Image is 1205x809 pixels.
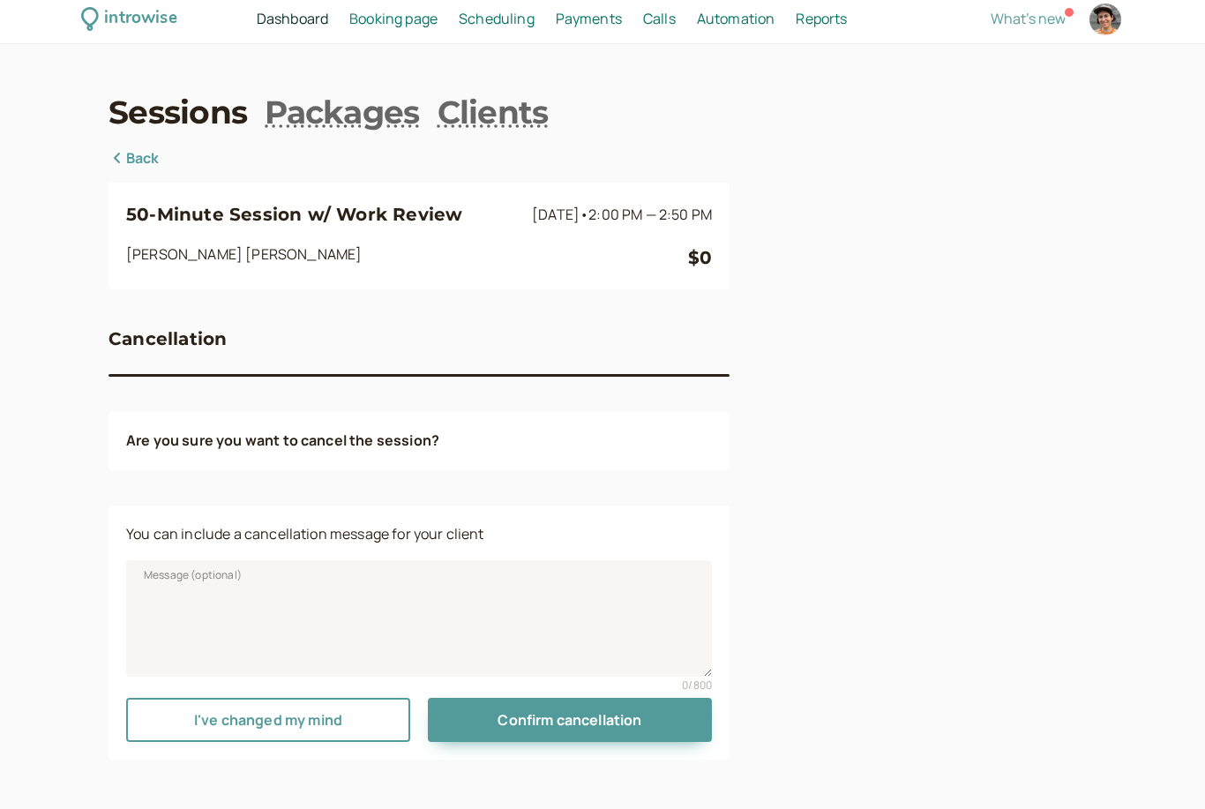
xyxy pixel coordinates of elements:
[498,710,641,730] span: Confirm cancellation
[580,205,588,224] span: •
[1087,1,1124,38] a: Account
[257,8,328,31] a: Dashboard
[104,5,176,33] div: introwise
[126,431,439,450] b: Are you sure you want to cancel the session?
[438,90,549,134] a: Clients
[688,243,712,272] div: $0
[643,8,676,31] a: Calls
[109,325,227,353] h3: Cancellation
[349,9,438,28] span: Booking page
[1117,724,1205,809] iframe: Chat Widget
[532,205,712,224] span: [DATE]
[257,9,328,28] span: Dashboard
[796,8,847,31] a: Reports
[126,698,410,742] a: I've changed my mind
[796,9,847,28] span: Reports
[126,560,712,677] textarea: Message (optional)
[991,11,1066,26] button: What's new
[459,9,535,28] span: Scheduling
[556,9,622,28] span: Payments
[588,205,712,224] span: 2:00 PM — 2:50 PM
[126,523,712,546] p: You can include a cancellation message for your client
[265,90,419,134] a: Packages
[643,9,676,28] span: Calls
[428,698,712,742] button: Confirm cancellation
[991,9,1066,28] span: What's new
[459,8,535,31] a: Scheduling
[697,8,775,31] a: Automation
[556,8,622,31] a: Payments
[109,147,160,170] a: Back
[697,9,775,28] span: Automation
[81,5,177,33] a: introwise
[126,243,688,272] div: [PERSON_NAME] [PERSON_NAME]
[126,200,525,228] h3: 50-Minute Session w/ Work Review
[349,8,438,31] a: Booking page
[109,90,247,134] a: Sessions
[144,566,242,584] span: Message (optional)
